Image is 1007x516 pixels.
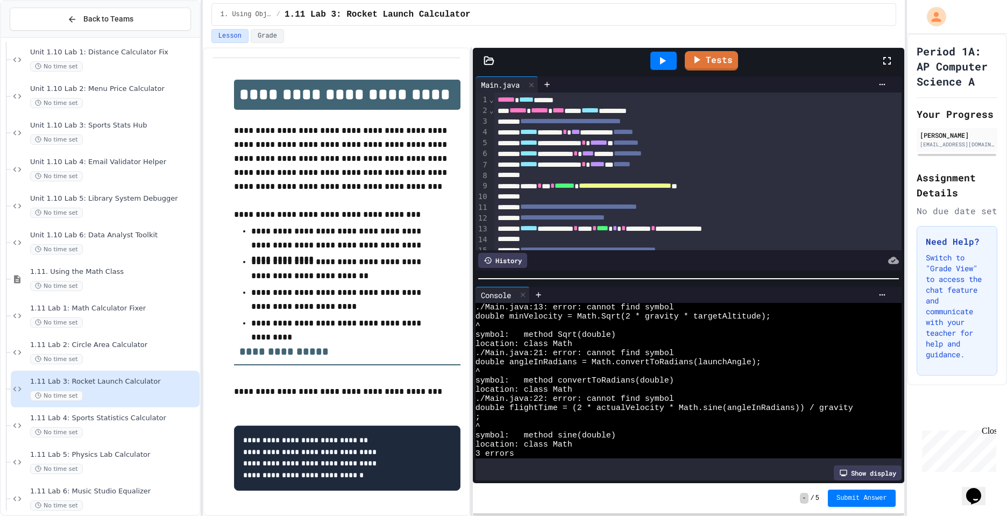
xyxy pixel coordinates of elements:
span: double flightTime = (2 * actualVelocity * Math.sine(angleInRadians)) / gravity [476,404,853,413]
a: Tests [685,51,738,70]
div: 4 [476,127,489,138]
span: Unit 1.10 Lab 6: Data Analyst Toolkit [30,231,197,240]
span: Unit 1.10 Lab 1: Distance Calculator Fix [30,48,197,57]
span: 1.11 Lab 5: Physics Lab Calculator [30,450,197,460]
div: 15 [476,245,489,256]
span: 1.11 Lab 1: Math Calculator Fixer [30,304,197,313]
div: Show display [834,465,902,480]
span: Fold line [489,95,494,104]
div: 9 [476,181,489,192]
iframe: chat widget [918,426,996,472]
span: No time set [30,500,83,511]
div: 14 [476,235,489,245]
span: ^ [476,367,480,376]
span: symbol: method convertToRadians(double) [476,376,674,385]
span: double minVelocity = Math.Sqrt(2 * gravity * targetAltitude); [476,312,771,321]
div: 13 [476,224,489,235]
span: No time set [30,208,83,218]
div: History [478,253,527,268]
span: location: class Math [476,440,572,449]
span: 1. Using Objects and Methods [221,10,272,19]
span: 1.11 Lab 2: Circle Area Calculator [30,341,197,350]
div: [PERSON_NAME] [920,130,994,140]
span: No time set [30,61,83,72]
div: 11 [476,202,489,213]
span: No time set [30,317,83,328]
span: 1.11 Lab 3: Rocket Launch Calculator [30,377,197,386]
span: ./Main.java:21: error: cannot find symbol [476,349,674,358]
span: Submit Answer [836,494,887,503]
span: 1.11 Lab 6: Music Studio Equalizer [30,487,197,496]
h2: Assignment Details [917,170,997,200]
div: My Account [916,4,949,29]
span: No time set [30,281,83,291]
span: Unit 1.10 Lab 2: Menu Price Calculator [30,84,197,94]
div: Main.java [476,79,525,90]
h1: Period 1A: AP Computer Science A [917,44,997,89]
span: 1.11. Using the Math Class [30,267,197,277]
button: Back to Teams [10,8,191,31]
span: No time set [30,427,83,437]
div: 10 [476,192,489,202]
p: Switch to "Grade View" to access the chat feature and communicate with your teacher for help and ... [926,252,988,360]
span: 1.11 Lab 4: Sports Statistics Calculator [30,414,197,423]
span: ; [476,413,480,422]
span: ./Main.java:22: error: cannot find symbol [476,394,674,404]
span: ^ [476,321,480,330]
span: Unit 1.10 Lab 4: Email Validator Helper [30,158,197,167]
div: 12 [476,213,489,224]
span: No time set [30,171,83,181]
span: location: class Math [476,385,572,394]
div: Console [476,287,530,303]
span: symbol: method sine(double) [476,431,616,440]
span: / [811,494,814,503]
span: No time set [30,354,83,364]
button: Submit Answer [828,490,896,507]
span: 5 [815,494,819,503]
span: / [276,10,280,19]
div: 6 [476,149,489,159]
iframe: chat widget [962,473,996,505]
span: Back to Teams [83,13,133,25]
span: Unit 1.10 Lab 5: Library System Debugger [30,194,197,203]
span: Unit 1.10 Lab 3: Sports Stats Hub [30,121,197,130]
span: No time set [30,464,83,474]
span: 3 errors [476,449,514,458]
span: - [800,493,808,504]
span: ./Main.java:13: error: cannot find symbol [476,303,674,312]
span: double angleInRadians = Math.convertToRadians(launchAngle); [476,358,761,367]
div: 2 [476,105,489,116]
span: location: class Math [476,340,572,349]
h3: Need Help? [926,235,988,248]
button: Grade [251,29,284,43]
h2: Your Progress [917,107,997,122]
div: 1 [476,95,489,105]
span: No time set [30,135,83,145]
span: symbol: method Sqrt(double) [476,330,616,340]
div: [EMAIL_ADDRESS][DOMAIN_NAME] [920,140,994,149]
span: No time set [30,244,83,255]
span: Fold line [489,106,494,115]
div: Console [476,289,516,301]
button: Lesson [211,29,249,43]
div: 7 [476,160,489,171]
div: Chat with us now!Close [4,4,74,68]
div: Main.java [476,76,538,93]
span: No time set [30,391,83,401]
div: No due date set [917,204,997,217]
div: 5 [476,138,489,149]
div: 8 [476,171,489,181]
span: 1.11 Lab 3: Rocket Launch Calculator [285,8,471,21]
span: ^ [476,422,480,431]
div: 3 [476,116,489,127]
span: No time set [30,98,83,108]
